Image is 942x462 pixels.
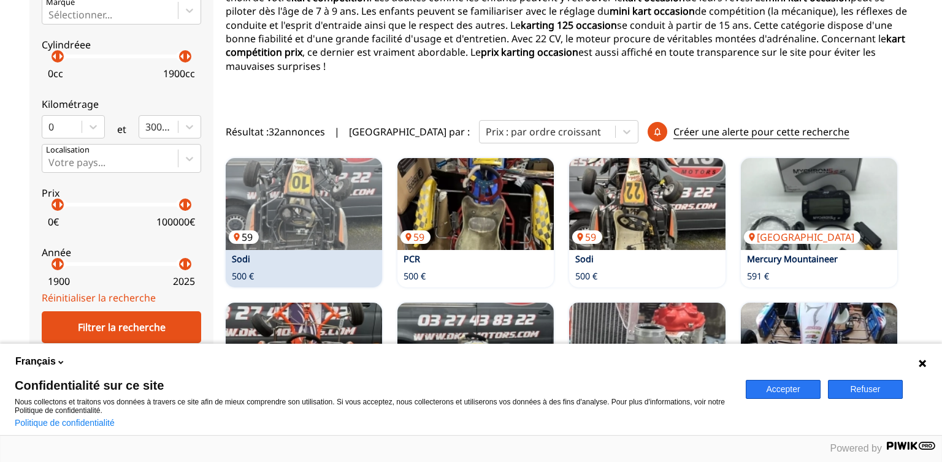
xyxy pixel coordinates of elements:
img: Mercury [741,303,897,395]
p: [GEOGRAPHIC_DATA] par : [349,125,470,138]
p: 2025 [173,275,195,288]
a: PCR [404,253,420,265]
p: arrow_right [53,49,68,64]
p: 1900 [48,275,70,288]
span: Résultat : 32 annonces [226,125,325,138]
p: [GEOGRAPHIC_DATA] [744,230,860,244]
p: Nous collectons et traitons vos données à travers ce site afin de mieux comprendre son utilisatio... [15,398,731,415]
a: Rotax J12559 [569,303,726,395]
span: Confidentialité sur ce site [15,379,731,392]
p: Prix [42,186,201,200]
strong: karting 125 occasion [521,18,617,32]
button: Refuser [828,380,903,399]
strong: kart compétition prix [226,32,905,59]
p: 100000 € [156,215,195,229]
p: arrow_left [175,197,190,212]
img: Exprit [397,303,554,395]
span: Powered by [830,443,883,453]
p: arrow_left [175,49,190,64]
input: 300000 [145,121,148,132]
p: 59 [572,230,602,244]
p: 0 cc [48,67,63,80]
p: arrow_right [53,257,68,271]
a: Exprit59 [226,303,382,395]
p: et [117,123,126,136]
img: Sodi [226,158,382,250]
div: Filtrer la recherche [42,311,201,343]
a: Réinitialiser la recherche [42,291,156,305]
img: Exprit [226,303,382,395]
img: Mercury Mountaineer [741,158,897,250]
img: Rotax J125 [569,303,726,395]
p: arrow_right [181,197,196,212]
input: 0 [48,121,51,132]
a: Sodi [575,253,594,265]
p: arrow_right [181,49,196,64]
p: 0 € [48,215,59,229]
p: Kilométrage [42,97,201,111]
p: 59 [229,230,259,244]
p: arrow_left [47,49,62,64]
a: Mercury[GEOGRAPHIC_DATA] [741,303,897,395]
a: Sodi59 [226,158,382,250]
a: Politique de confidentialité [15,418,115,428]
p: 1900 cc [163,67,195,80]
a: Sodi59 [569,158,726,250]
p: arrow_left [175,257,190,271]
p: Cylindréee [42,38,201,51]
p: arrow_left [47,257,62,271]
strong: mini kart occasion [610,4,695,18]
p: 500 € [575,270,597,282]
p: arrow_left [47,197,62,212]
img: Sodi [569,158,726,250]
input: MarqueSélectionner... [48,9,51,20]
p: 591 € [747,270,769,282]
a: PCR59 [397,158,554,250]
p: Localisation [46,145,90,156]
p: arrow_right [181,257,196,271]
strong: prix karting occasion [481,45,578,59]
p: Créer une alerte pour cette recherche [673,125,849,139]
p: 59 [400,230,431,244]
p: 500 € [404,270,426,282]
p: Année [42,246,201,259]
input: Votre pays... [48,157,51,168]
p: arrow_right [53,197,68,212]
a: Exprit59 [397,303,554,395]
a: Mercury Mountaineer [747,253,838,265]
span: Français [15,355,56,368]
a: Sodi [232,253,250,265]
p: 500 € [232,270,254,282]
a: Mercury Mountaineer[GEOGRAPHIC_DATA] [741,158,897,250]
img: PCR [397,158,554,250]
button: Accepter [746,380,821,399]
span: | [334,125,340,138]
